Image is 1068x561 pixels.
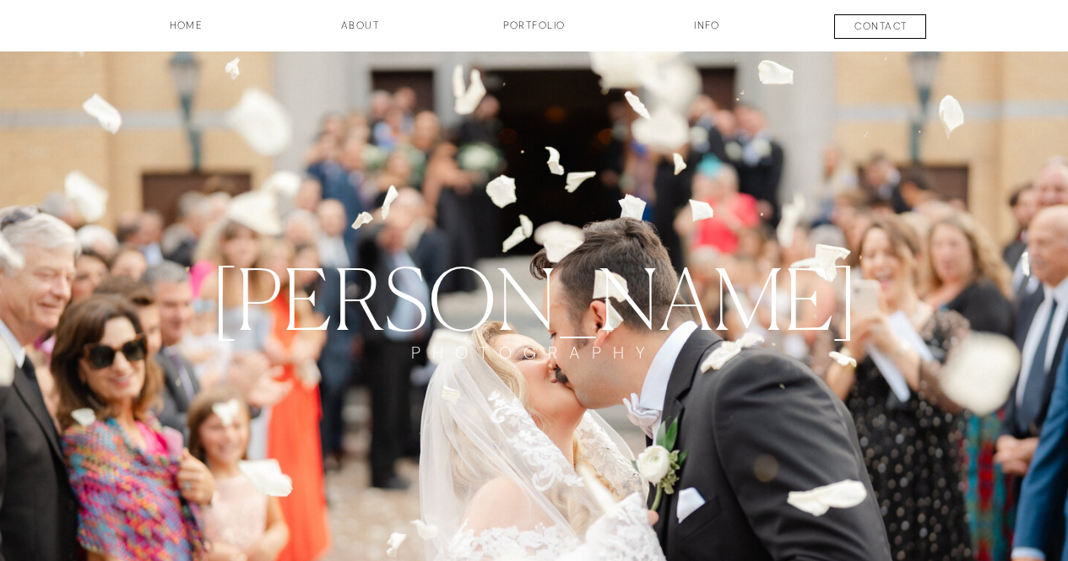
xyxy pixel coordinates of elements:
a: contact [819,19,944,39]
a: [PERSON_NAME] [174,249,896,343]
a: about [318,18,403,46]
a: INFO [665,18,750,46]
a: PHOTOGRAPHY [391,343,678,394]
a: Portfolio [472,18,597,46]
a: HOME [124,18,249,46]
